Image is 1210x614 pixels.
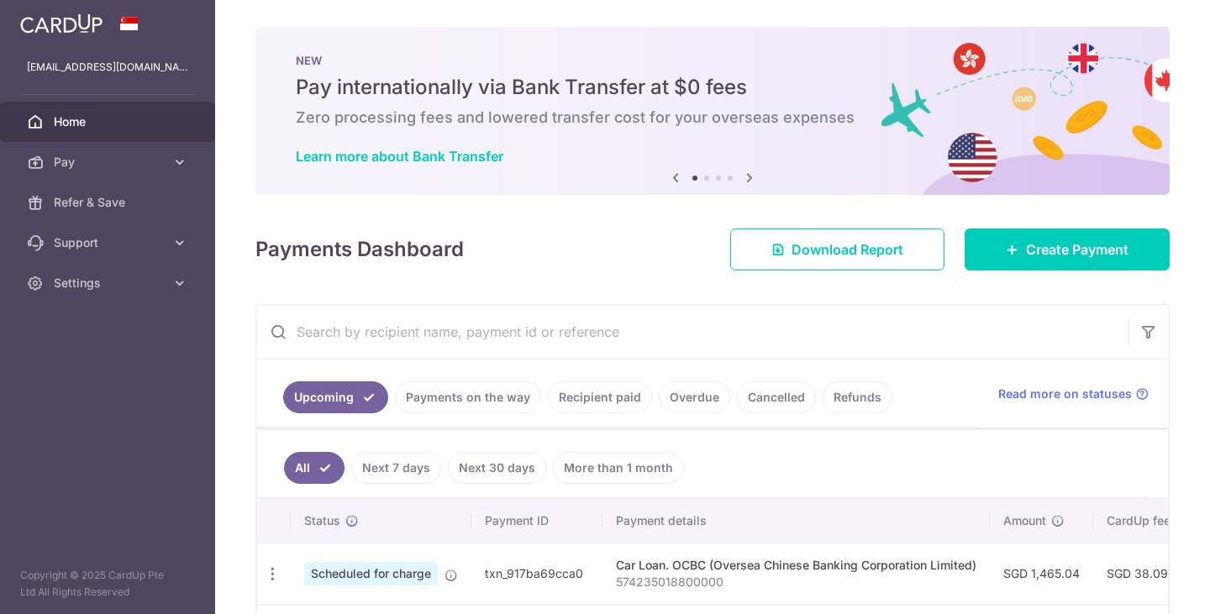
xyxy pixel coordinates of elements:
[284,452,345,484] a: All
[27,59,188,76] p: [EMAIL_ADDRESS][DOMAIN_NAME]
[823,381,892,413] a: Refunds
[616,557,976,574] div: Car Loan. OCBC (Oversea Chinese Banking Corporation Limited)
[1026,239,1128,260] span: Create Payment
[602,499,990,543] th: Payment details
[351,452,441,484] a: Next 7 days
[471,499,602,543] th: Payment ID
[548,381,652,413] a: Recipient paid
[448,452,546,484] a: Next 30 days
[296,74,1129,101] h5: Pay internationally via Bank Transfer at $0 fees
[965,228,1170,270] a: Create Payment
[255,234,464,265] h4: Payments Dashboard
[553,452,684,484] a: More than 1 month
[998,386,1132,402] span: Read more on statuses
[792,239,903,260] span: Download Report
[304,512,340,529] span: Status
[54,194,165,211] span: Refer & Save
[1093,543,1202,604] td: SGD 38.09
[730,228,944,270] a: Download Report
[1003,512,1046,529] span: Amount
[54,275,165,291] span: Settings
[296,54,1129,67] p: NEW
[20,13,103,34] img: CardUp
[296,108,1129,128] h6: Zero processing fees and lowered transfer cost for your overseas expenses
[283,381,388,413] a: Upcoming
[54,154,165,171] span: Pay
[1107,512,1171,529] span: CardUp fee
[54,234,165,251] span: Support
[54,113,165,130] span: Home
[998,386,1149,402] a: Read more on statuses
[737,381,816,413] a: Cancelled
[471,543,602,604] td: txn_917ba69cca0
[256,305,1128,359] input: Search by recipient name, payment id or reference
[990,543,1093,604] td: SGD 1,465.04
[659,381,730,413] a: Overdue
[616,574,976,590] p: 574235018800000
[304,562,438,585] span: Scheduled for charge
[296,148,503,165] a: Learn more about Bank Transfer
[255,27,1170,195] img: Bank transfer banner
[395,381,541,413] a: Payments on the way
